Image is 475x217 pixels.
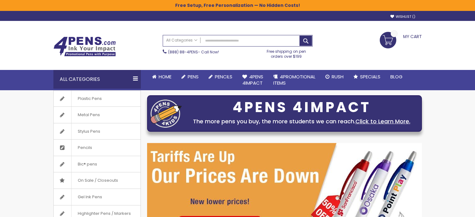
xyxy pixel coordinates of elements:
span: - Call Now! [168,49,219,55]
span: Plastic Pens [71,91,108,107]
a: Pens [176,70,204,84]
span: Pens [188,73,199,80]
div: All Categories [53,70,141,89]
span: Stylus Pens [71,123,106,140]
div: The more pens you buy, the more students we can reach. [185,117,418,126]
span: Pencils [71,140,98,156]
a: Plastic Pens [54,91,141,107]
a: Gel Ink Pens [54,189,141,205]
span: 4Pens 4impact [242,73,263,86]
a: 4PROMOTIONALITEMS [268,70,320,90]
a: (888) 88-4PENS [168,49,198,55]
span: Pencils [215,73,232,80]
span: Bic® pens [71,156,103,172]
a: On Sale / Closeouts [54,172,141,189]
a: Blog [385,70,408,84]
a: Home [147,70,176,84]
span: Metal Pens [71,107,106,123]
img: four_pen_logo.png [151,99,182,128]
span: 4PROMOTIONAL ITEMS [273,73,315,86]
img: 4Pens Custom Pens and Promotional Products [53,37,116,57]
span: All Categories [166,38,197,43]
div: Free shipping on pen orders over $199 [260,47,313,59]
a: All Categories [163,35,200,46]
a: Wishlist [390,14,415,19]
a: Click to Learn More. [355,117,410,125]
a: Bic® pens [54,156,141,172]
a: Specials [349,70,385,84]
a: Stylus Pens [54,123,141,140]
span: Gel Ink Pens [71,189,108,205]
a: 4Pens4impact [237,70,268,90]
span: Rush [332,73,344,80]
span: Specials [360,73,380,80]
span: On Sale / Closeouts [71,172,124,189]
span: Blog [390,73,403,80]
span: Home [159,73,171,80]
a: Pencils [54,140,141,156]
div: 4PENS 4IMPACT [185,101,418,114]
a: Metal Pens [54,107,141,123]
a: Rush [320,70,349,84]
a: Pencils [204,70,237,84]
